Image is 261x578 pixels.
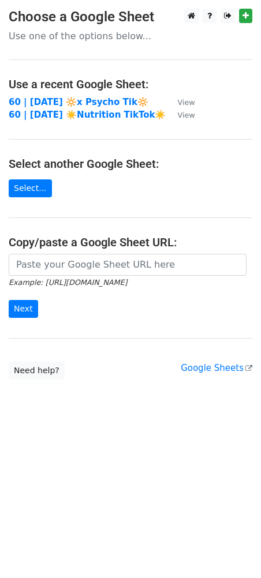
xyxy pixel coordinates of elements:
a: View [166,110,195,120]
h4: Select another Google Sheet: [9,157,252,171]
a: Google Sheets [181,363,252,373]
small: Example: [URL][DOMAIN_NAME] [9,278,127,287]
a: Need help? [9,362,65,380]
small: View [177,111,195,119]
h3: Choose a Google Sheet [9,9,252,25]
a: View [166,97,195,107]
h4: Copy/paste a Google Sheet URL: [9,235,252,249]
a: 60 | [DATE] 🔆x Psycho Tik🔆 [9,97,148,107]
input: Paste your Google Sheet URL here [9,254,247,276]
small: View [177,98,195,107]
input: Next [9,300,38,318]
h4: Use a recent Google Sheet: [9,77,252,91]
a: 60 | [DATE] ☀️Nutrition TikTok☀️ [9,110,166,120]
a: Select... [9,179,52,197]
p: Use one of the options below... [9,30,252,42]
